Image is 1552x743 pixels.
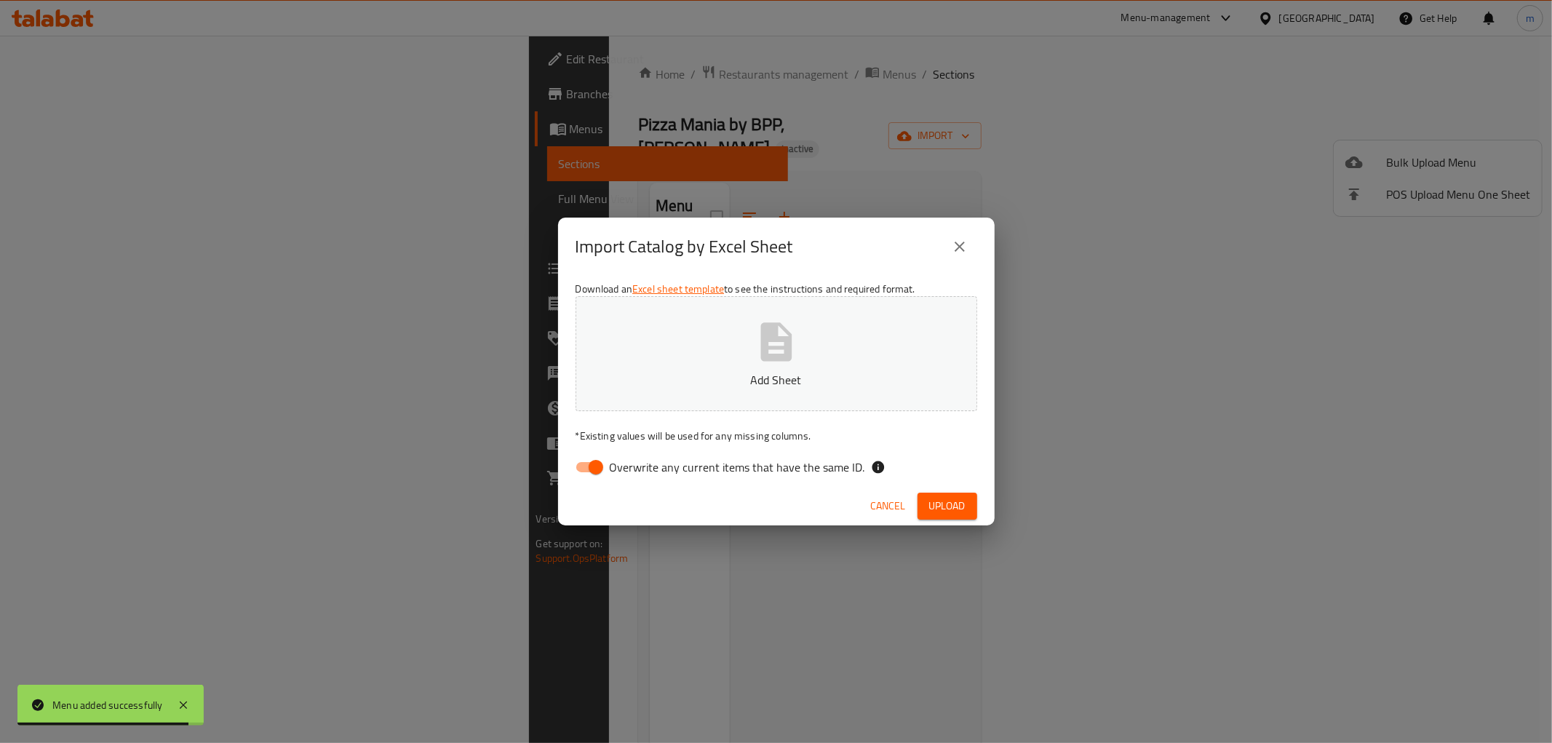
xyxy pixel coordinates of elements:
svg: If the overwrite option isn't selected, then the items that match an existing ID will be ignored ... [871,460,886,474]
span: Cancel [871,497,906,515]
button: Cancel [865,493,912,520]
a: Excel sheet template [632,279,724,298]
p: Existing values will be used for any missing columns. [576,429,977,443]
button: Add Sheet [576,296,977,411]
div: Menu added successfully [52,697,163,713]
button: Upload [918,493,977,520]
span: Upload [929,497,966,515]
button: close [942,229,977,264]
h2: Import Catalog by Excel Sheet [576,235,793,258]
div: Download an to see the instructions and required format. [558,276,995,487]
p: Add Sheet [598,371,955,389]
span: Overwrite any current items that have the same ID. [610,458,865,476]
